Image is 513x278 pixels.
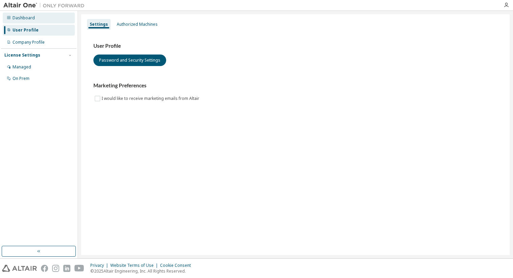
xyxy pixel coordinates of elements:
div: Cookie Consent [160,263,195,268]
div: Company Profile [13,40,45,45]
div: Managed [13,64,31,70]
img: instagram.svg [52,265,59,272]
div: Authorized Machines [117,22,158,27]
img: facebook.svg [41,265,48,272]
div: On Prem [13,76,29,81]
div: Settings [90,22,108,27]
img: Altair One [3,2,88,9]
img: youtube.svg [74,265,84,272]
img: linkedin.svg [63,265,70,272]
h3: Marketing Preferences [93,82,497,89]
div: Privacy [90,263,110,268]
button: Password and Security Settings [93,55,166,66]
div: Website Terms of Use [110,263,160,268]
p: © 2025 Altair Engineering, Inc. All Rights Reserved. [90,268,195,274]
img: altair_logo.svg [2,265,37,272]
h3: User Profile [93,43,497,49]
div: User Profile [13,27,39,33]
div: Dashboard [13,15,35,21]
label: I would like to receive marketing emails from Altair [102,94,201,103]
div: License Settings [4,52,40,58]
